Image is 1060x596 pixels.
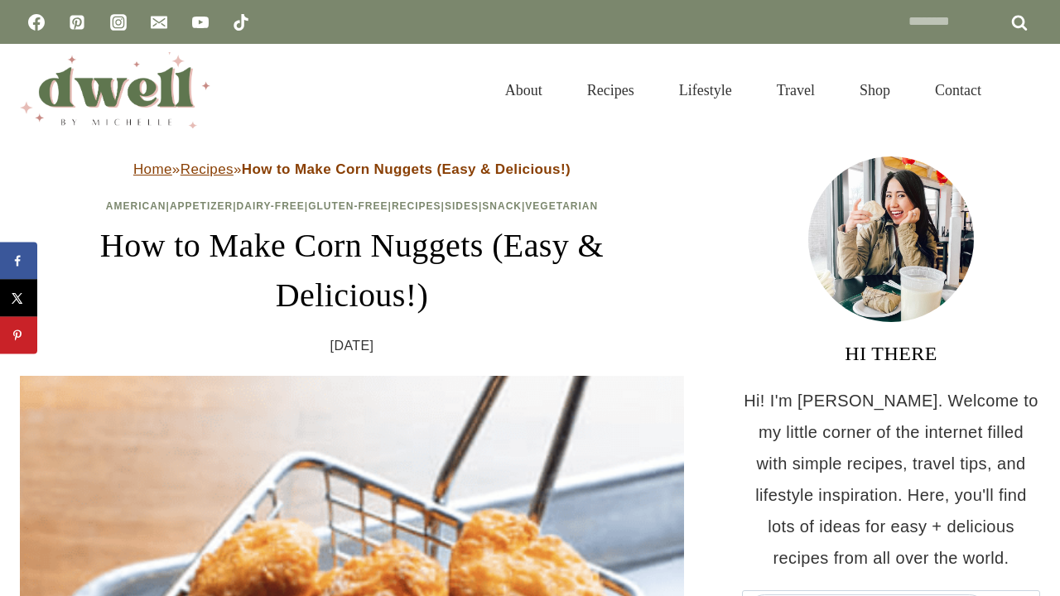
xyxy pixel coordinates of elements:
[1012,76,1040,104] button: View Search Form
[525,200,598,212] a: Vegetarian
[392,200,441,212] a: Recipes
[482,200,522,212] a: Snack
[308,200,388,212] a: Gluten-Free
[483,61,565,119] a: About
[330,334,374,358] time: [DATE]
[106,200,598,212] span: | | | | | | |
[754,61,837,119] a: Travel
[170,200,233,212] a: Appetizer
[242,161,571,177] strong: How to Make Corn Nuggets (Easy & Delicious!)
[106,200,166,212] a: American
[742,339,1040,368] h3: HI THERE
[913,61,1004,119] a: Contact
[20,221,684,320] h1: How to Make Corn Nuggets (Easy & Delicious!)
[181,161,234,177] a: Recipes
[60,6,94,39] a: Pinterest
[657,61,754,119] a: Lifestyle
[224,6,258,39] a: TikTok
[133,161,571,177] span: » »
[742,385,1040,574] p: Hi! I'm [PERSON_NAME]. Welcome to my little corner of the internet filled with simple recipes, tr...
[133,161,172,177] a: Home
[237,200,305,212] a: Dairy-Free
[20,52,210,128] img: DWELL by michelle
[20,6,53,39] a: Facebook
[102,6,135,39] a: Instagram
[565,61,657,119] a: Recipes
[142,6,176,39] a: Email
[184,6,217,39] a: YouTube
[837,61,913,119] a: Shop
[445,200,479,212] a: Sides
[483,61,1004,119] nav: Primary Navigation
